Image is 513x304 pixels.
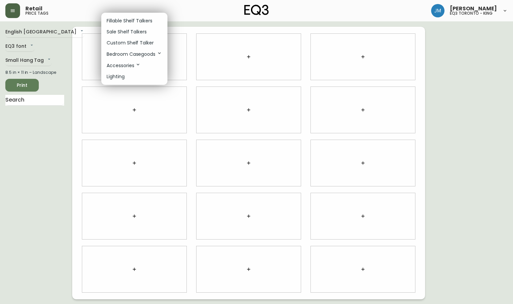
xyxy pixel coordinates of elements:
[107,73,125,80] p: Lighting
[107,28,147,35] p: Sale Shelf Talkers
[107,39,154,46] p: Custom Shelf Talker
[107,17,152,24] p: Fillable Shelf Talkers
[107,62,141,69] p: Accessories
[107,50,162,58] p: Bedroom Casegoods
